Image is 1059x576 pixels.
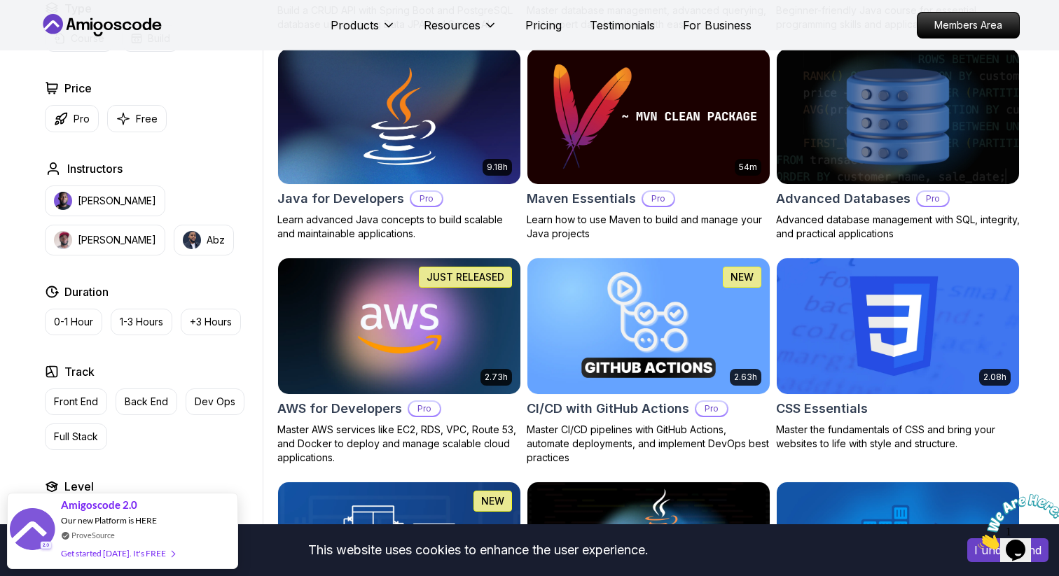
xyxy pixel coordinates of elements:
[277,213,521,241] p: Learn advanced Java concepts to build scalable and maintainable applications.
[183,231,201,249] img: instructor img
[6,6,11,17] span: 1
[776,399,868,419] h2: CSS Essentials
[45,105,99,132] button: Pro
[527,49,770,185] img: Maven Essentials card
[136,112,158,126] p: Free
[190,315,232,329] p: +3 Hours
[331,17,396,45] button: Products
[64,80,92,97] h2: Price
[277,48,521,241] a: Java for Developers card9.18hJava for DevelopersProLearn advanced Java concepts to build scalable...
[54,231,72,249] img: instructor img
[590,17,655,34] a: Testimonials
[45,423,107,450] button: Full Stack
[278,49,520,185] img: Java for Developers card
[10,508,55,554] img: provesource social proof notification image
[54,430,98,444] p: Full Stack
[527,189,636,209] h2: Maven Essentials
[527,213,770,241] p: Learn how to use Maven to build and manage your Java projects
[54,315,93,329] p: 0-1 Hour
[120,315,163,329] p: 1-3 Hours
[186,388,244,415] button: Dev Ops
[683,17,752,34] a: For Business
[6,6,92,61] img: Chat attention grabber
[54,192,72,210] img: instructor img
[527,258,770,465] a: CI/CD with GitHub Actions card2.63hNEWCI/CD with GitHub ActionsProMaster CI/CD pipelines with Git...
[917,12,1020,38] a: Members Area
[731,270,754,284] p: NEW
[972,489,1059,555] iframe: chat widget
[411,192,442,206] p: Pro
[409,402,440,416] p: Pro
[107,105,167,132] button: Free
[481,494,504,508] p: NEW
[277,423,521,465] p: Master AWS services like EC2, RDS, VPC, Route 53, and Docker to deploy and manage scalable cloud ...
[424,17,497,45] button: Resources
[776,423,1020,451] p: Master the fundamentals of CSS and bring your websites to life with style and structure.
[78,194,156,208] p: [PERSON_NAME]
[918,13,1019,38] p: Members Area
[64,283,109,300] h2: Duration
[45,309,102,335] button: 0-1 Hour
[277,258,521,465] a: AWS for Developers card2.73hJUST RELEASEDAWS for DevelopersProMaster AWS services like EC2, RDS, ...
[11,535,946,566] div: This website uses cookies to enhance the user experience.
[527,258,770,394] img: CI/CD with GitHub Actions card
[424,17,480,34] p: Resources
[776,258,1020,451] a: CSS Essentials card2.08hCSS EssentialsMaster the fundamentals of CSS and bring your websites to l...
[64,478,94,495] h2: Level
[45,388,107,415] button: Front End
[277,399,402,419] h2: AWS for Developers
[71,529,115,541] a: ProveSource
[776,189,911,209] h2: Advanced Databases
[125,395,168,409] p: Back End
[116,388,177,415] button: Back End
[770,45,1025,188] img: Advanced Databases card
[525,17,562,34] a: Pricing
[527,423,770,465] p: Master CI/CD pipelines with GitHub Actions, automate deployments, and implement DevOps best pract...
[918,192,948,206] p: Pro
[967,538,1048,562] button: Accept cookies
[643,192,674,206] p: Pro
[64,363,95,380] h2: Track
[739,162,757,173] p: 54m
[74,112,90,126] p: Pro
[427,270,504,284] p: JUST RELEASED
[527,399,689,419] h2: CI/CD with GitHub Actions
[983,372,1006,383] p: 2.08h
[174,225,234,255] button: instructor imgAbz
[776,213,1020,241] p: Advanced database management with SQL, integrity, and practical applications
[61,545,174,561] div: Get started [DATE]. It's FREE
[78,233,156,247] p: [PERSON_NAME]
[181,309,241,335] button: +3 Hours
[195,395,235,409] p: Dev Ops
[111,309,172,335] button: 1-3 Hours
[61,515,157,526] span: Our new Platform is HERE
[45,185,165,216] button: instructor img[PERSON_NAME]
[278,258,520,394] img: AWS for Developers card
[527,48,770,241] a: Maven Essentials card54mMaven EssentialsProLearn how to use Maven to build and manage your Java p...
[696,402,727,416] p: Pro
[487,162,508,173] p: 9.18h
[207,233,225,247] p: Abz
[45,225,165,255] button: instructor img[PERSON_NAME]
[776,48,1020,241] a: Advanced Databases cardAdvanced DatabasesProAdvanced database management with SQL, integrity, and...
[54,395,98,409] p: Front End
[777,258,1019,394] img: CSS Essentials card
[734,372,757,383] p: 2.63h
[67,160,123,177] h2: Instructors
[277,189,404,209] h2: Java for Developers
[331,17,379,34] p: Products
[485,372,508,383] p: 2.73h
[61,497,137,513] span: Amigoscode 2.0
